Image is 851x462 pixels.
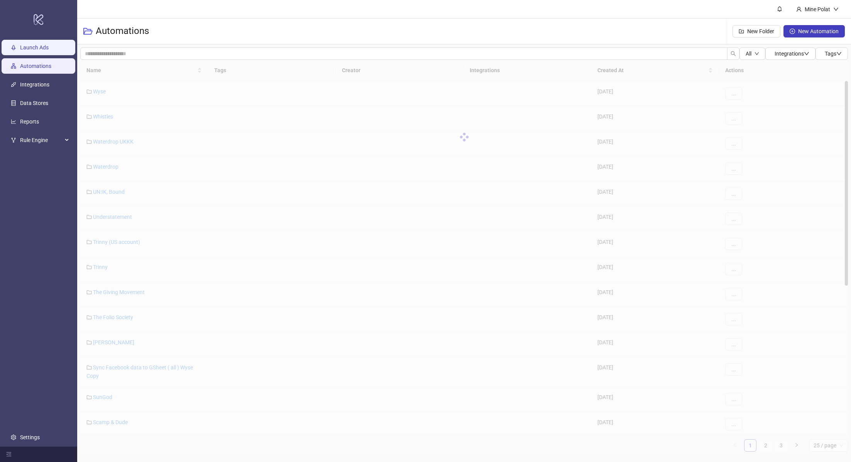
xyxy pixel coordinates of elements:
[739,47,765,60] button: Alldown
[802,5,833,14] div: Mine Polat
[731,51,736,56] span: search
[796,7,802,12] span: user
[96,25,149,37] h3: Automations
[20,63,51,69] a: Automations
[739,29,744,34] span: folder-add
[83,27,93,36] span: folder-open
[836,51,842,56] span: down
[775,51,809,57] span: Integrations
[6,452,12,457] span: menu-fold
[825,51,842,57] span: Tags
[783,25,845,37] button: New Automation
[11,137,16,143] span: fork
[20,118,39,125] a: Reports
[777,6,782,12] span: bell
[815,47,848,60] button: Tagsdown
[20,434,40,440] a: Settings
[833,7,839,12] span: down
[20,44,49,51] a: Launch Ads
[804,51,809,56] span: down
[798,28,839,34] span: New Automation
[20,100,48,106] a: Data Stores
[20,132,63,148] span: Rule Engine
[790,29,795,34] span: plus-circle
[765,47,815,60] button: Integrationsdown
[20,81,49,88] a: Integrations
[733,25,780,37] button: New Folder
[747,28,774,34] span: New Folder
[755,51,759,56] span: down
[746,51,751,57] span: All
